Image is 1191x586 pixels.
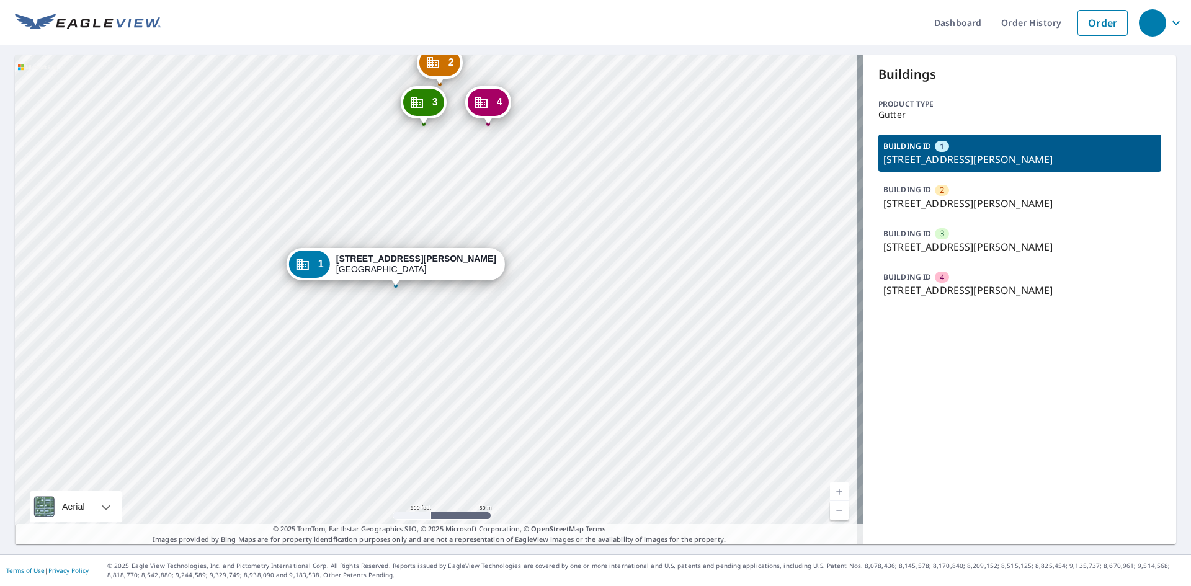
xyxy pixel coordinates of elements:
span: 2 [448,58,454,67]
p: BUILDING ID [883,141,931,151]
span: © 2025 TomTom, Earthstar Geographics SIO, © 2025 Microsoft Corporation, © [273,524,606,535]
p: | [6,567,89,574]
p: [STREET_ADDRESS][PERSON_NAME] [883,283,1156,298]
div: Dropped pin, building 4, Commercial property, 2020 Wells Rd Orange Park, FL 32073 [465,86,511,125]
p: [STREET_ADDRESS][PERSON_NAME] [883,196,1156,211]
p: BUILDING ID [883,272,931,282]
a: Terms [586,524,606,533]
span: 1 [318,259,324,269]
a: Current Level 18, Zoom In [830,482,849,501]
span: 2 [940,184,944,196]
p: Product type [878,99,1161,110]
span: 4 [940,272,944,283]
img: EV Logo [15,14,161,32]
a: Terms of Use [6,566,45,575]
a: Order [1077,10,1128,36]
p: BUILDING ID [883,184,931,195]
div: Dropped pin, building 1, Commercial property, 2020 Wells Rd Orange Park, FL 32073 [287,248,505,286]
div: Aerial [58,491,89,522]
p: BUILDING ID [883,228,931,239]
span: 1 [940,141,944,153]
p: [STREET_ADDRESS][PERSON_NAME] [883,152,1156,167]
span: 4 [497,97,502,107]
div: Dropped pin, building 2, Commercial property, 2020 Wells Rd Orange Park, FL 32073 [417,47,463,85]
span: 3 [940,228,944,239]
p: [STREET_ADDRESS][PERSON_NAME] [883,239,1156,254]
strong: [STREET_ADDRESS][PERSON_NAME] [336,254,496,264]
p: © 2025 Eagle View Technologies, Inc. and Pictometry International Corp. All Rights Reserved. Repo... [107,561,1185,580]
div: Dropped pin, building 3, Commercial property, 2020 Wells Rd Orange Park, FL 32073 [401,86,447,125]
p: Buildings [878,65,1161,84]
a: Current Level 18, Zoom Out [830,501,849,520]
p: Images provided by Bing Maps are for property identification purposes only and are not a represen... [15,524,863,544]
div: Aerial [30,491,122,522]
span: 3 [432,97,438,107]
div: [GEOGRAPHIC_DATA] [336,254,496,275]
p: Gutter [878,110,1161,120]
a: OpenStreetMap [531,524,583,533]
a: Privacy Policy [48,566,89,575]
